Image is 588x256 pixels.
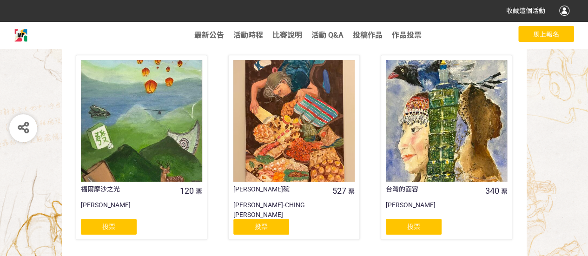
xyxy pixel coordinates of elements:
span: 527 [332,186,346,196]
span: 馬上報名 [533,31,559,38]
span: 投票 [255,223,268,230]
a: 比賽說明 [272,31,302,39]
span: 投票 [407,223,420,230]
div: 福爾摩沙之光 [81,184,178,194]
a: 活動時程 [233,31,263,39]
div: [PERSON_NAME] [386,200,507,219]
div: 台灣的面容 [386,184,483,194]
div: [PERSON_NAME] [81,200,202,219]
span: 340 [485,186,499,196]
a: 作品投票 [392,31,422,39]
span: 票 [196,188,202,195]
a: 活動 Q&A [311,31,344,39]
a: 福爾摩沙之光120票[PERSON_NAME]投票 [76,55,207,239]
span: 投稿作品 [353,31,383,39]
span: 投票 [102,223,115,230]
span: 票 [501,188,507,195]
div: [PERSON_NAME]-CHING [PERSON_NAME] [233,200,355,219]
button: 馬上報名 [518,26,574,42]
span: 票 [348,188,355,195]
a: 台灣的面容340票[PERSON_NAME]投票 [381,55,512,239]
div: [PERSON_NAME]碗 [233,184,330,194]
span: 120 [180,186,194,196]
span: 收藏這個活動 [506,7,545,14]
img: 2026 IAP羅浮宮國際藝術展徵件 [14,28,28,42]
a: [PERSON_NAME]碗527票[PERSON_NAME]-CHING [PERSON_NAME]投票 [228,55,360,239]
a: 最新公告 [194,31,224,39]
